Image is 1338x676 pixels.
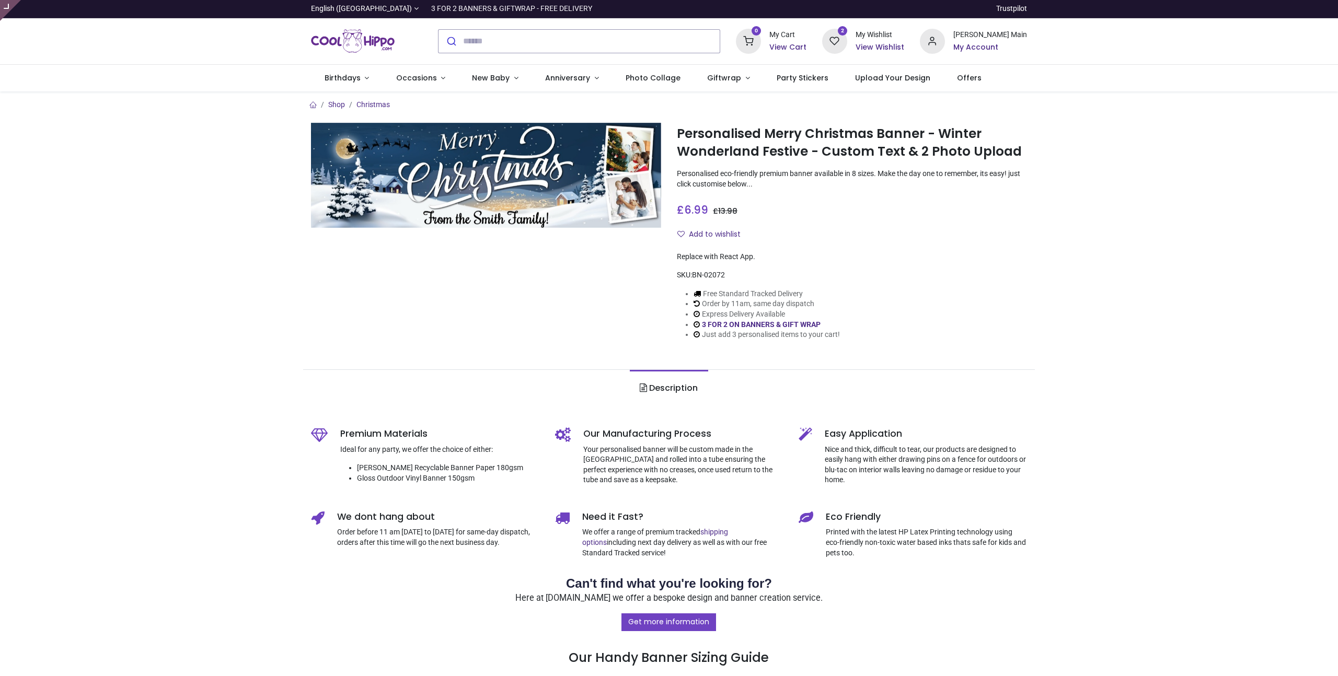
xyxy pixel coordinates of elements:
[545,73,590,83] span: Anniversary
[694,289,840,299] li: Free Standard Tracked Delivery
[953,42,1027,53] a: My Account
[856,30,904,40] div: My Wishlist
[822,36,847,44] a: 2
[582,510,783,523] h5: Need it Fast?
[311,65,383,92] a: Birthdays
[311,592,1027,604] p: Here at [DOMAIN_NAME] we offer a bespoke design and banner creation service.
[311,123,661,228] img: Personalised Merry Christmas Banner - Winter Wonderland Festive - Custom Text & 2 Photo Upload
[340,445,539,455] p: Ideal for any party, we offer the choice of either:
[621,613,716,631] a: Get more information
[677,230,685,238] i: Add to wishlist
[677,125,1027,161] h1: Personalised Merry Christmas Banner - Winter Wonderland Festive - Custom Text & 2 Photo Upload
[769,30,806,40] div: My Cart
[583,427,783,440] h5: Our Manufacturing Process
[328,100,345,109] a: Shop
[694,299,840,309] li: Order by 11am, same day dispatch
[707,73,741,83] span: Giftwrap
[311,4,419,14] a: English ([GEOGRAPHIC_DATA])
[337,527,539,547] p: Order before 11 am [DATE] to [DATE] for same-day dispatch, orders after this time will go the nex...
[694,309,840,320] li: Express Delivery Available
[583,445,783,485] p: Your personalised banner will be custom made in the [GEOGRAPHIC_DATA] and rolled into a tube ensu...
[439,30,463,53] button: Submit
[677,226,749,243] button: Add to wishlistAdd to wishlist
[311,613,1027,667] h3: Our Handy Banner Sizing Guide
[855,73,930,83] span: Upload Your Design
[626,73,680,83] span: Photo Collage
[357,473,539,484] li: Gloss Outdoor Vinyl Banner 150gsm
[769,42,806,53] a: View Cart
[630,370,708,406] a: Description
[311,575,1027,592] h2: Can't find what you're looking for?
[532,65,612,92] a: Anniversary
[396,73,437,83] span: Occasions
[340,427,539,440] h5: Premium Materials
[383,65,459,92] a: Occasions
[677,270,1027,281] div: SKU:
[677,202,708,217] span: £
[472,73,510,83] span: New Baby
[694,330,840,340] li: Just add 3 personalised items to your cart!
[826,527,1027,558] p: Printed with the latest HP Latex Printing technology using eco-friendly non-toxic water based ink...
[357,463,539,473] li: [PERSON_NAME] Recyclable Banner Paper 180gsm
[777,73,828,83] span: Party Stickers
[736,36,761,44] a: 0
[356,100,390,109] a: Christmas
[431,4,592,14] div: 3 FOR 2 BANNERS & GIFTWRAP - FREE DELIVERY
[684,202,708,217] span: 6.99
[826,510,1027,523] h5: Eco Friendly
[838,26,848,36] sup: 2
[677,169,1027,189] p: Personalised eco-friendly premium banner available in 8 sizes. Make the day one to remember, its ...
[752,26,762,36] sup: 0
[825,445,1027,485] p: Nice and thick, difficult to tear, our products are designed to easily hang with either drawing p...
[718,206,737,216] span: 13.98
[311,27,395,56] img: Cool Hippo
[953,30,1027,40] div: [PERSON_NAME] Main
[582,527,783,558] p: We offer a range of premium tracked including next day delivery as well as with our free Standard...
[692,271,725,279] span: BN-02072
[337,510,539,523] h5: We dont hang about
[311,27,395,56] a: Logo of Cool Hippo
[957,73,982,83] span: Offers
[713,206,737,216] span: £
[702,320,821,329] a: 3 FOR 2 ON BANNERS & GIFT WRAP
[325,73,361,83] span: Birthdays
[825,427,1027,440] h5: Easy Application
[694,65,763,92] a: Giftwrap
[856,42,904,53] a: View Wishlist
[459,65,532,92] a: New Baby
[996,4,1027,14] a: Trustpilot
[677,252,1027,262] div: Replace with React App.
